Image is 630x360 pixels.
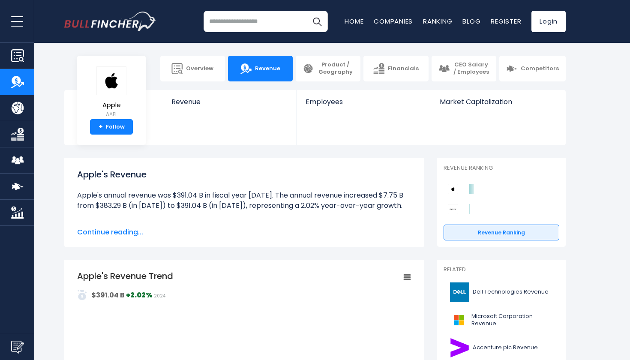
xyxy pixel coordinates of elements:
p: Related [444,266,559,273]
a: Companies [374,17,413,26]
a: Accenture plc Revenue [444,336,559,360]
span: 2024 [154,293,165,299]
a: Revenue [228,56,293,81]
a: Ranking [423,17,452,26]
span: Competitors [521,65,559,72]
span: Employees [306,98,422,106]
span: Financials [388,65,419,72]
img: addasd [77,290,87,300]
a: Competitors [499,56,566,81]
a: Revenue Ranking [444,225,559,241]
a: CEO Salary / Employees [432,56,496,81]
small: AAPL [96,111,126,118]
a: Revenue [163,90,297,120]
a: Register [491,17,521,26]
span: Revenue [171,98,288,106]
a: Dell Technologies Revenue [444,280,559,304]
a: Overview [160,56,225,81]
li: Apple's annual revenue was $391.04 B in fiscal year [DATE]. The annual revenue increased $7.75 B ... [77,190,411,211]
span: Revenue [255,65,280,72]
a: Employees [297,90,430,120]
img: Apple competitors logo [448,184,458,194]
tspan: Apple's Revenue Trend [77,270,173,282]
span: Continue reading... [77,227,411,237]
a: +Follow [90,119,133,135]
img: MSFT logo [449,310,469,330]
span: Overview [186,65,213,72]
h1: Apple's Revenue [77,168,411,181]
span: Product / Geography [317,61,354,76]
a: Blog [462,17,480,26]
img: bullfincher logo [64,12,156,31]
a: Apple AAPL [96,66,127,120]
a: Market Capitalization [431,90,565,120]
a: Microsoft Corporation Revenue [444,308,559,332]
li: Apple's quarterly revenue was $94.04 B in the quarter ending [DATE]. The quarterly revenue increa... [77,221,411,252]
strong: +2.02% [126,290,153,300]
span: Apple [96,102,126,109]
span: CEO Salary / Employees [453,61,489,76]
img: Sony Group Corporation competitors logo [448,204,458,214]
button: Search [306,11,328,32]
p: Revenue Ranking [444,165,559,172]
strong: $391.04 B [91,290,125,300]
a: Financials [363,56,428,81]
strong: + [99,123,103,131]
a: Go to homepage [64,12,156,31]
a: Login [531,11,566,32]
img: ACN logo [449,338,470,357]
span: Market Capitalization [440,98,556,106]
img: DELL logo [449,282,470,302]
a: Home [345,17,363,26]
a: Product / Geography [296,56,360,81]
